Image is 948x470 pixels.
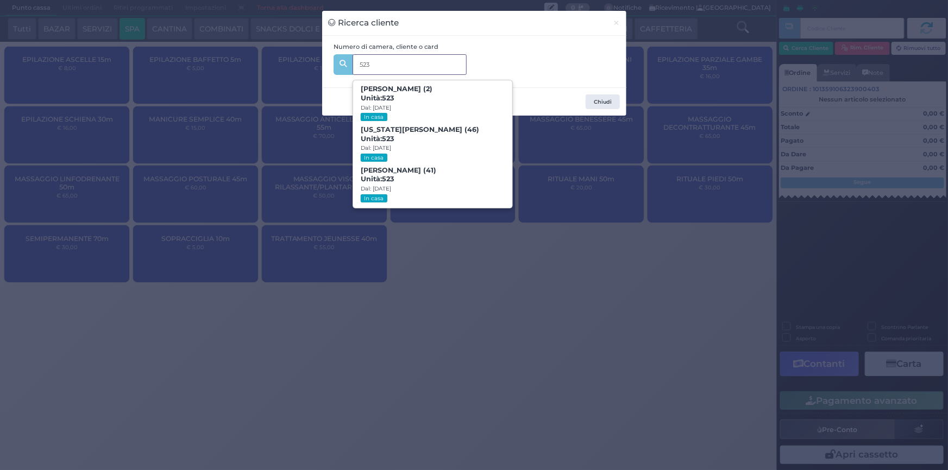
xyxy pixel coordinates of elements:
[361,175,394,184] span: Unità:
[361,113,387,121] small: In casa
[361,154,387,162] small: In casa
[361,185,391,192] small: Dal: [DATE]
[361,194,387,202] small: In casa
[361,94,394,103] span: Unità:
[382,94,394,102] strong: 523
[328,17,399,29] h3: Ricerca cliente
[613,17,620,29] span: ×
[607,11,626,35] button: Chiudi
[334,42,438,52] label: Numero di camera, cliente o card
[353,54,467,75] input: Es. 'Mario Rossi', '220' o '108123234234'
[382,175,394,183] strong: 523
[382,135,394,143] strong: 523
[586,94,620,110] button: Chiudi
[361,166,436,183] b: [PERSON_NAME] (41)
[361,85,432,102] b: [PERSON_NAME] (2)
[361,144,391,151] small: Dal: [DATE]
[361,125,479,143] b: [US_STATE][PERSON_NAME] (46)
[361,135,394,144] span: Unità:
[361,104,391,111] small: Dal: [DATE]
